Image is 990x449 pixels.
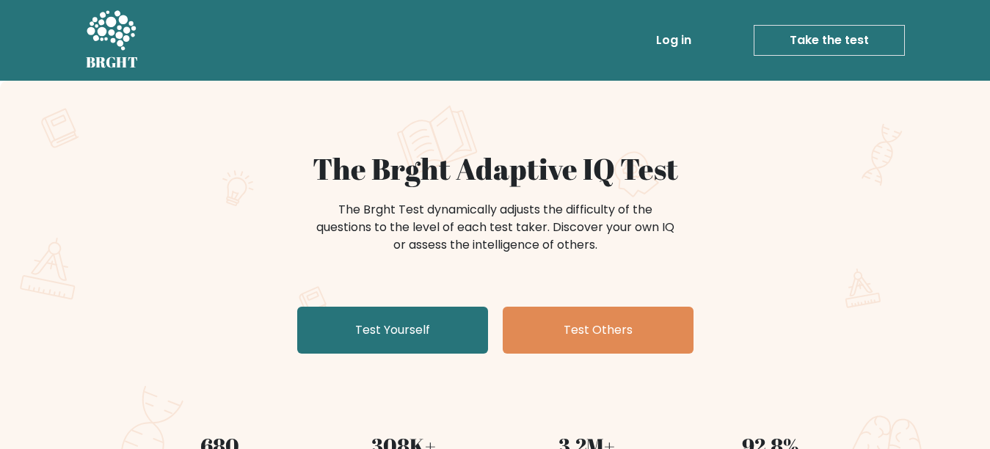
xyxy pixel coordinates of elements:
[86,6,139,75] a: BRGHT
[297,307,488,354] a: Test Yourself
[137,151,853,186] h1: The Brght Adaptive IQ Test
[754,25,905,56] a: Take the test
[650,26,697,55] a: Log in
[503,307,694,354] a: Test Others
[86,54,139,71] h5: BRGHT
[312,201,679,254] div: The Brght Test dynamically adjusts the difficulty of the questions to the level of each test take...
